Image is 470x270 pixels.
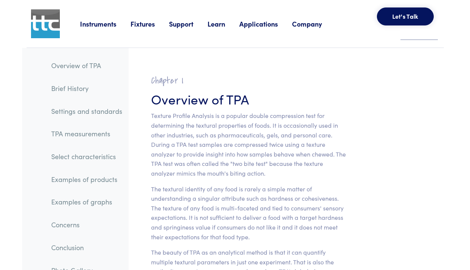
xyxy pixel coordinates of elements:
a: Applications [239,19,292,28]
img: ttc_logo_1x1_v1.0.png [31,9,60,38]
p: Texture Profile Analysis is a popular double compression test for determining the textural proper... [151,111,346,178]
a: Learn [208,19,239,28]
a: Support [169,19,208,28]
h2: Chapter I [151,75,346,87]
p: The textural identity of any food is rarely a simple matter of understanding a singular attribute... [151,184,346,242]
a: Overview of TPA [45,57,128,74]
a: Brief History [45,80,128,97]
a: TPA measurements [45,125,128,142]
a: Concerns [45,216,128,233]
a: Instruments [80,19,130,28]
a: Settings and standards [45,103,128,120]
a: Company [292,19,336,28]
button: Let's Talk [377,7,434,25]
a: Examples of products [45,171,128,188]
a: Select characteristics [45,148,128,165]
a: Examples of graphs [45,193,128,210]
a: Conclusion [45,239,128,256]
a: Fixtures [130,19,169,28]
h3: Overview of TPA [151,90,346,108]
